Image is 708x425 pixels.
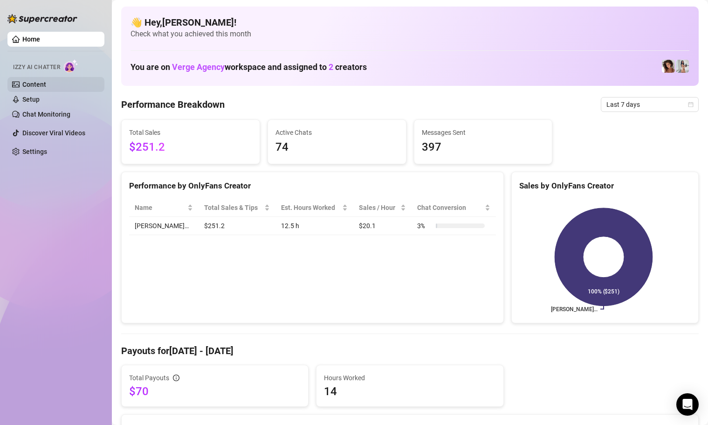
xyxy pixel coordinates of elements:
[129,217,199,235] td: [PERSON_NAME]…
[129,199,199,217] th: Name
[22,129,85,137] a: Discover Viral Videos
[7,14,77,23] img: logo-BBDzfeDw.svg
[204,202,262,213] span: Total Sales & Tips
[662,60,675,73] img: Chloe
[199,199,275,217] th: Total Sales & Tips
[121,344,699,357] h4: Payouts for [DATE] - [DATE]
[13,63,60,72] span: Izzy AI Chatter
[353,199,412,217] th: Sales / Hour
[422,139,545,156] span: 397
[676,60,689,73] img: neiima
[676,393,699,416] div: Open Intercom Messenger
[172,62,225,72] span: Verge Agency
[22,96,40,103] a: Setup
[129,373,169,383] span: Total Payouts
[275,127,399,138] span: Active Chats
[22,35,40,43] a: Home
[417,202,482,213] span: Chat Conversion
[606,98,693,111] span: Last 7 days
[275,139,399,156] span: 74
[324,373,495,383] span: Hours Worked
[551,306,598,313] text: [PERSON_NAME]…
[131,29,689,39] span: Check what you achieved this month
[275,217,353,235] td: 12.5 h
[353,217,412,235] td: $20.1
[129,139,252,156] span: $251.2
[422,127,545,138] span: Messages Sent
[412,199,495,217] th: Chat Conversion
[22,148,47,155] a: Settings
[129,384,301,399] span: $70
[131,16,689,29] h4: 👋 Hey, [PERSON_NAME] !
[129,180,496,192] div: Performance by OnlyFans Creator
[121,98,225,111] h4: Performance Breakdown
[519,180,691,192] div: Sales by OnlyFans Creator
[22,111,70,118] a: Chat Monitoring
[129,127,252,138] span: Total Sales
[417,221,432,231] span: 3 %
[688,102,694,107] span: calendar
[281,202,340,213] div: Est. Hours Worked
[135,202,186,213] span: Name
[64,59,78,73] img: AI Chatter
[22,81,46,88] a: Content
[359,202,399,213] span: Sales / Hour
[324,384,495,399] span: 14
[199,217,275,235] td: $251.2
[173,375,179,381] span: info-circle
[329,62,333,72] span: 2
[131,62,367,72] h1: You are on workspace and assigned to creators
